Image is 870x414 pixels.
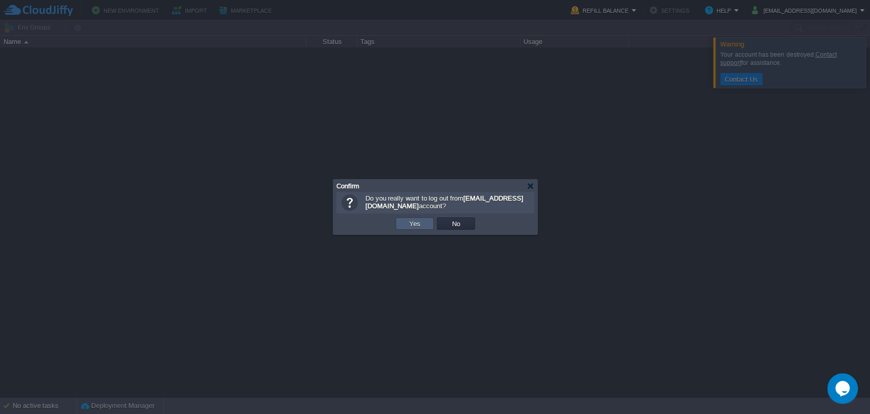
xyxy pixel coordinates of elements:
span: Confirm [336,182,359,190]
b: [EMAIL_ADDRESS][DOMAIN_NAME] [365,194,523,210]
iframe: chat widget [827,373,860,404]
span: Do you really want to log out from account? [365,194,523,210]
button: No [449,219,463,228]
button: Yes [406,219,424,228]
